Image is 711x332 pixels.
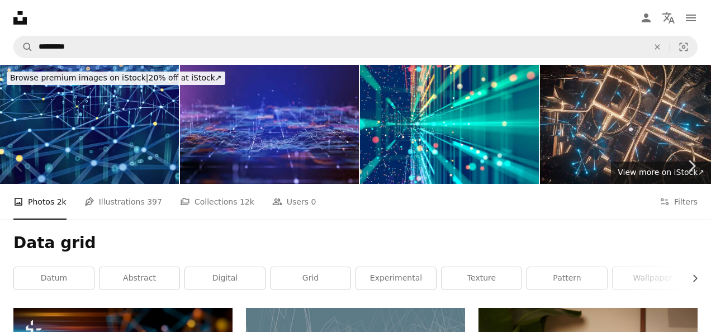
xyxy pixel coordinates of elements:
a: experimental [356,267,436,290]
img: Technology abstract [360,65,539,184]
button: Language [657,7,680,29]
button: Clear [645,36,670,58]
button: scroll list to the right [685,267,698,290]
span: Browse premium images on iStock | [10,73,148,82]
a: datum [14,267,94,290]
a: grid [271,267,350,290]
a: Users 0 [272,184,316,220]
img: Flying through glow blue futuristic digital technology landscape. Glow colourful particle backgro... [180,65,359,184]
a: pattern [527,267,607,290]
form: Find visuals sitewide [13,36,698,58]
span: 397 [147,196,162,208]
a: Log in / Sign up [635,7,657,29]
span: 0 [311,196,316,208]
button: Search Unsplash [14,36,33,58]
a: wallpaper [613,267,693,290]
a: Collections 12k [180,184,254,220]
div: 20% off at iStock ↗ [7,72,225,85]
a: texture [442,267,522,290]
a: View more on iStock↗ [611,162,711,184]
button: Visual search [670,36,697,58]
button: Menu [680,7,702,29]
a: abstract [99,267,179,290]
a: digital [185,267,265,290]
a: Illustrations 397 [84,184,162,220]
h1: Data grid [13,233,698,253]
button: Filters [660,184,698,220]
a: Next [672,112,711,220]
span: View more on iStock ↗ [618,168,704,177]
a: Home — Unsplash [13,11,27,25]
span: 12k [240,196,254,208]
